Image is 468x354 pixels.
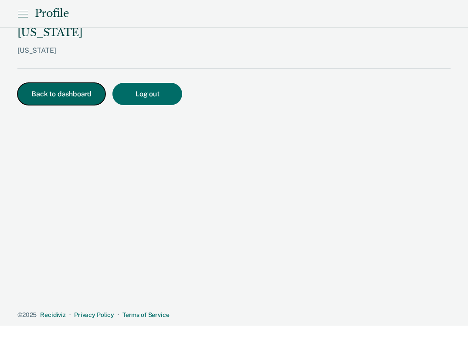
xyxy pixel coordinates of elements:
a: Recidiviz [40,311,66,318]
div: · · [17,311,451,319]
button: Back to dashboard [17,83,105,105]
div: Profile [35,7,69,20]
span: © 2025 [17,311,37,318]
a: Terms of Service [122,311,170,318]
button: Log out [112,83,182,105]
div: [US_STATE] [17,46,451,68]
a: Back to dashboard [17,91,112,98]
a: Privacy Policy [74,311,114,318]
